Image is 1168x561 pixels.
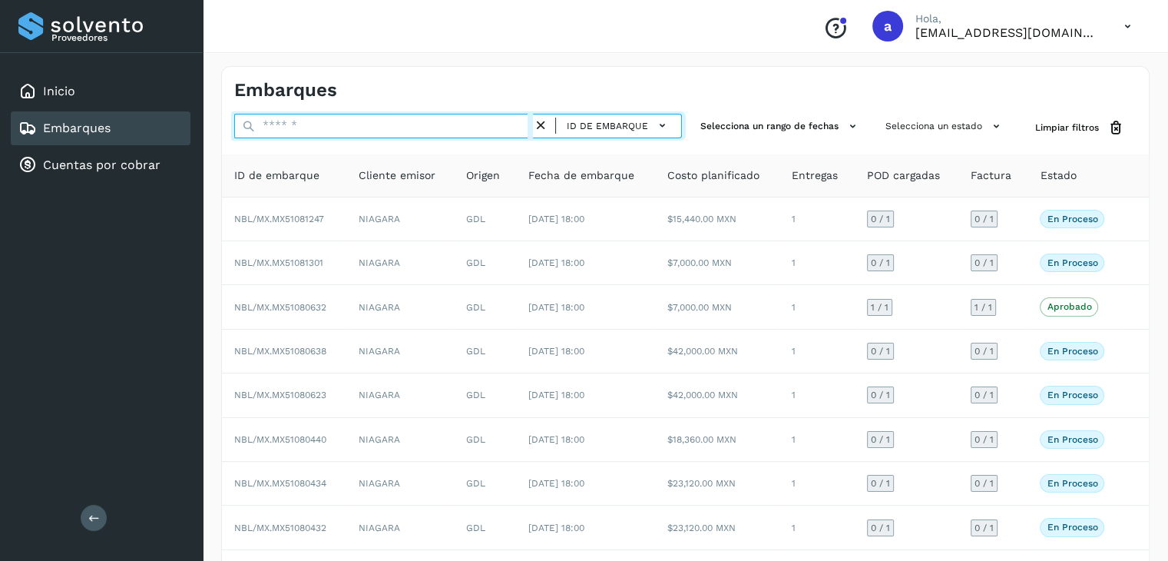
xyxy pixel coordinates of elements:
[1047,301,1091,312] p: Aprobado
[11,148,190,182] div: Cuentas por cobrar
[346,330,454,373] td: NIAGARA
[346,506,454,549] td: NIAGARA
[867,168,940,184] span: POD cargadas
[779,462,855,506] td: 1
[346,285,454,329] td: NIAGARA
[234,214,324,224] span: NBL/MX.MX51081247
[11,111,190,145] div: Embarques
[655,373,779,417] td: $42,000.00 MXN
[346,373,454,417] td: NIAGARA
[871,303,888,312] span: 1 / 1
[655,330,779,373] td: $42,000.00 MXN
[234,302,326,313] span: NBL/MX.MX51080632
[655,418,779,462] td: $18,360.00 MXN
[454,373,516,417] td: GDL
[974,523,994,533] span: 0 / 1
[779,330,855,373] td: 1
[871,258,890,267] span: 0 / 1
[567,119,648,133] span: ID de embarque
[792,168,838,184] span: Entregas
[454,462,516,506] td: GDL
[454,198,516,241] td: GDL
[11,75,190,108] div: Inicio
[528,257,584,268] span: [DATE] 18:00
[466,168,500,184] span: Origen
[1023,114,1137,142] button: Limpiar filtros
[655,241,779,285] td: $7,000.00 MXN
[871,523,890,533] span: 0 / 1
[528,523,584,533] span: [DATE] 18:00
[1047,390,1097,400] p: En proceso
[234,390,326,400] span: NBL/MX.MX51080623
[779,198,855,241] td: 1
[1047,478,1097,489] p: En proceso
[974,390,994,400] span: 0 / 1
[871,390,890,400] span: 0 / 1
[234,168,319,184] span: ID de embarque
[234,478,326,489] span: NBL/MX.MX51080434
[528,434,584,445] span: [DATE] 18:00
[779,285,855,329] td: 1
[346,241,454,285] td: NIAGARA
[528,346,584,357] span: [DATE] 18:00
[454,330,516,373] td: GDL
[528,168,634,184] span: Fecha de embarque
[655,198,779,241] td: $15,440.00 MXN
[779,418,855,462] td: 1
[528,302,584,313] span: [DATE] 18:00
[234,346,326,357] span: NBL/MX.MX51080638
[667,168,759,184] span: Costo planificado
[234,257,323,268] span: NBL/MX.MX51081301
[915,25,1100,40] p: aux.facturacion@atpilot.mx
[1047,257,1097,268] p: En proceso
[43,84,75,98] a: Inicio
[359,168,435,184] span: Cliente emisor
[454,506,516,549] td: GDL
[694,114,867,139] button: Selecciona un rango de fechas
[43,121,111,135] a: Embarques
[1040,168,1076,184] span: Estado
[871,347,890,356] span: 0 / 1
[974,347,994,356] span: 0 / 1
[971,168,1011,184] span: Factura
[562,115,675,137] button: ID de embarque
[346,198,454,241] td: NIAGARA
[234,523,326,533] span: NBL/MX.MX51080432
[454,285,516,329] td: GDL
[454,418,516,462] td: GDL
[655,506,779,549] td: $23,120.00 MXN
[871,214,890,224] span: 0 / 1
[234,79,337,101] h4: Embarques
[1047,522,1097,533] p: En proceso
[528,214,584,224] span: [DATE] 18:00
[234,434,326,445] span: NBL/MX.MX51080440
[346,462,454,506] td: NIAGARA
[1047,346,1097,357] p: En proceso
[779,241,855,285] td: 1
[1047,214,1097,224] p: En proceso
[655,462,779,506] td: $23,120.00 MXN
[454,241,516,285] td: GDL
[915,12,1100,25] p: Hola,
[1047,434,1097,445] p: En proceso
[871,479,890,488] span: 0 / 1
[655,285,779,329] td: $7,000.00 MXN
[974,303,992,312] span: 1 / 1
[871,435,890,444] span: 0 / 1
[779,506,855,549] td: 1
[779,373,855,417] td: 1
[974,435,994,444] span: 0 / 1
[879,114,1011,139] button: Selecciona un estado
[974,479,994,488] span: 0 / 1
[43,158,160,172] a: Cuentas por cobrar
[346,418,454,462] td: NIAGARA
[528,478,584,489] span: [DATE] 18:00
[51,32,184,43] p: Proveedores
[528,390,584,400] span: [DATE] 18:00
[974,214,994,224] span: 0 / 1
[974,258,994,267] span: 0 / 1
[1035,121,1099,134] span: Limpiar filtros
